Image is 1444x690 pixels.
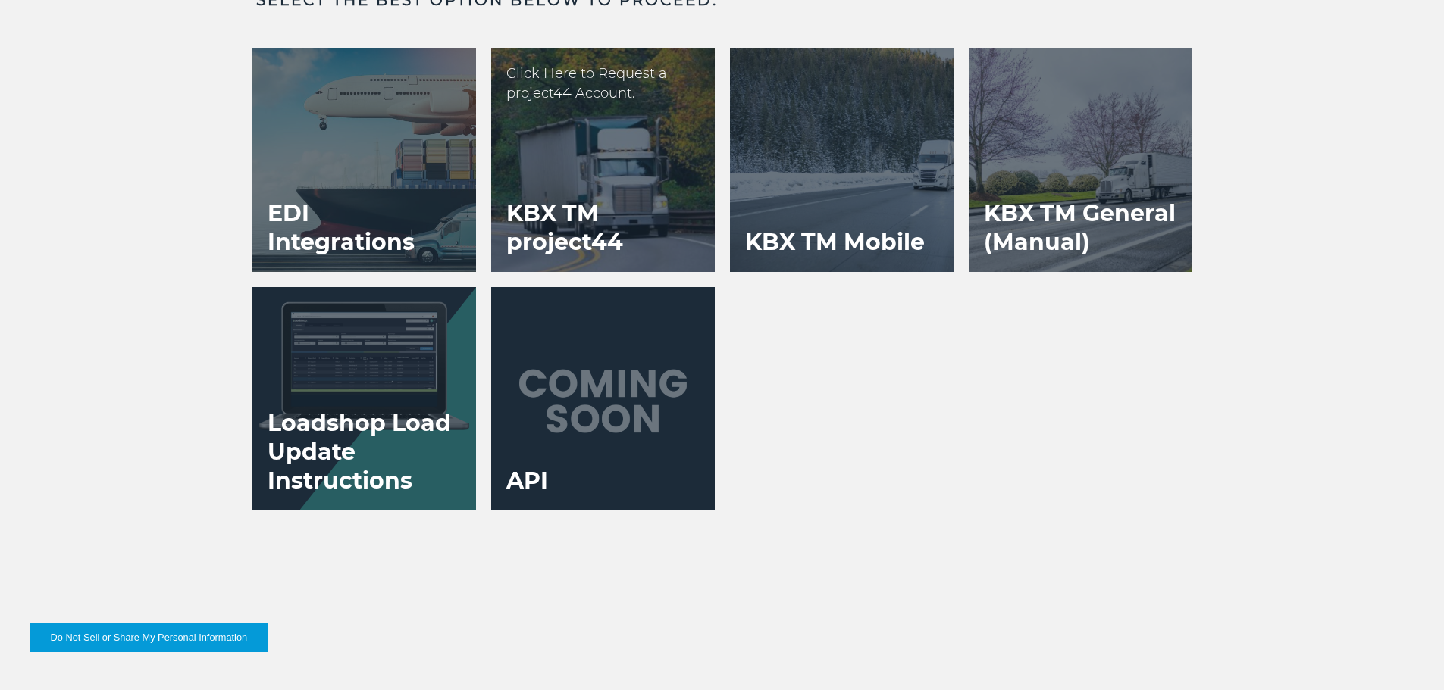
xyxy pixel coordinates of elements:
h3: KBX TM General (Manual) [969,184,1192,272]
h3: Loadshop Load Update Instructions [252,394,476,510]
a: KBX TM Mobile [730,48,954,272]
p: Click Here to Request a project44 Account. [506,64,700,103]
a: API [491,287,715,510]
a: KBX TM General (Manual) [969,48,1192,272]
a: KBX TM project44 [491,48,715,272]
h3: KBX TM project44 [491,184,715,272]
h3: EDI Integrations [252,184,476,272]
h3: KBX TM Mobile [730,213,940,272]
a: EDI Integrations [252,48,476,272]
button: Do Not Sell or Share My Personal Information [30,623,268,652]
h3: API [491,451,563,510]
a: Loadshop Load Update Instructions [252,287,476,510]
iframe: Chat Widget [1368,617,1444,690]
